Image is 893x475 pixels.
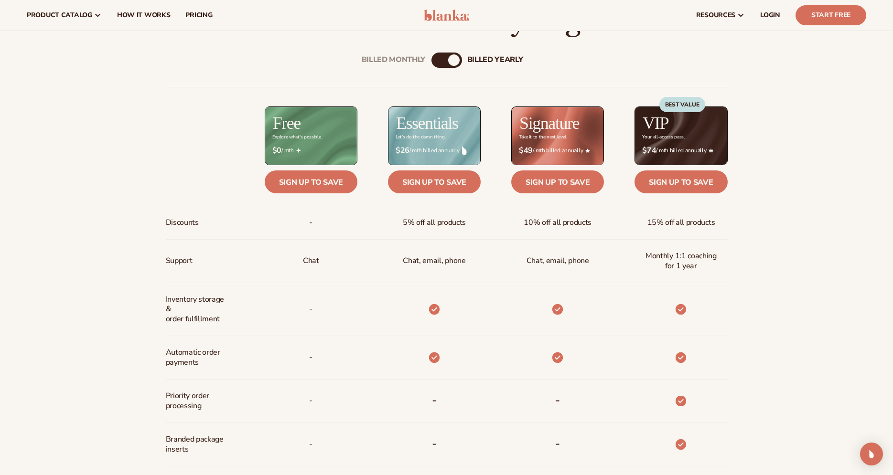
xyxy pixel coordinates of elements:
[396,115,458,132] h2: Essentials
[860,443,883,465] div: Open Intercom Messenger
[424,10,469,21] img: logo
[273,115,301,132] h2: Free
[309,300,312,318] p: -
[519,135,567,140] div: Take it to the next level.
[388,170,481,193] a: Sign up to save
[396,146,473,155] span: / mth billed annually
[27,5,866,37] h2: Solutions for every stage
[309,348,312,366] span: -
[635,107,727,165] img: VIP_BG_199964bd-3653-43bc-8a67-789d2d7717b9.jpg
[396,146,409,155] strong: $26
[403,252,465,270] p: Chat, email, phone
[396,135,445,140] div: Let’s do the damn thing.
[303,252,319,270] p: Chat
[524,214,592,232] span: 10% off all products
[647,214,715,232] span: 15% off all products
[166,291,229,328] span: Inventory storage & order fulfillment
[166,252,193,270] span: Support
[642,146,656,155] strong: $74
[117,11,171,19] span: How It Works
[796,5,866,25] a: Start Free
[432,436,437,451] b: -
[296,148,301,153] img: Free_Icon_bb6e7c7e-73f8-44bd-8ed0-223ea0fc522e.png
[166,214,199,232] span: Discounts
[659,97,705,112] div: BEST VALUE
[555,392,560,408] b: -
[555,436,560,451] b: -
[467,55,523,64] div: billed Yearly
[309,214,312,232] span: -
[185,11,212,19] span: pricing
[362,55,426,64] div: Billed Monthly
[462,146,467,155] img: drop.png
[585,148,590,153] img: Star_6.png
[642,135,684,140] div: Your all-access pass.
[265,107,357,165] img: free_bg.png
[635,170,727,193] a: Sign up to save
[527,252,589,270] span: Chat, email, phone
[642,146,720,155] span: / mth billed annually
[309,392,312,410] span: -
[511,170,604,193] a: Sign up to save
[512,107,603,165] img: Signature_BG_eeb718c8-65ac-49e3-a4e5-327c6aa73146.jpg
[519,115,579,132] h2: Signature
[519,146,596,155] span: / mth billed annually
[166,387,229,415] span: Priority order processing
[403,214,466,232] span: 5% off all products
[272,146,281,155] strong: $0
[388,107,480,165] img: Essentials_BG_9050f826-5aa9-47d9-a362-757b82c62641.jpg
[166,344,229,371] span: Automatic order payments
[265,170,357,193] a: Sign up to save
[642,247,720,275] span: Monthly 1:1 coaching for 1 year
[27,11,92,19] span: product catalog
[166,431,229,458] span: Branded package inserts
[760,11,780,19] span: LOGIN
[709,148,713,153] img: Crown_2d87c031-1b5a-4345-8312-a4356ddcde98.png
[432,392,437,408] b: -
[272,135,322,140] div: Explore what's possible.
[643,115,668,132] h2: VIP
[309,435,312,453] span: -
[696,11,735,19] span: resources
[272,146,350,155] span: / mth
[519,146,533,155] strong: $49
